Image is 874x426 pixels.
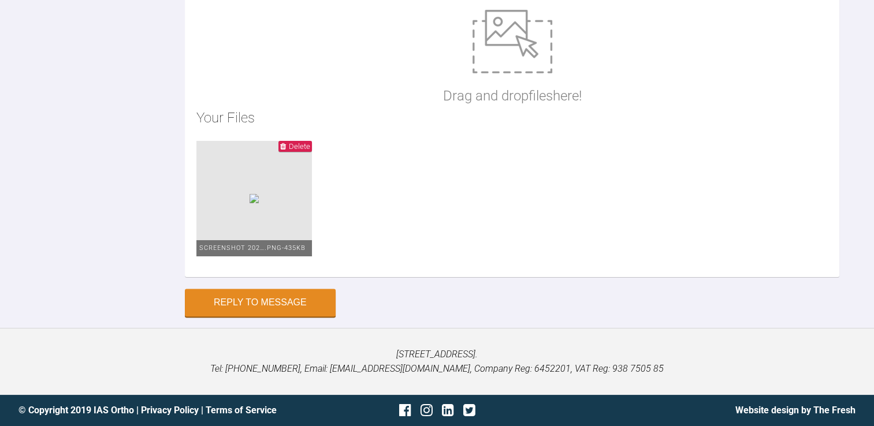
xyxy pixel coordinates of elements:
[206,405,277,416] a: Terms of Service
[735,405,856,416] a: Website design by The Fresh
[18,403,297,418] div: © Copyright 2019 IAS Ortho | |
[289,142,310,151] span: Delete
[196,107,828,129] h2: Your Files
[443,85,582,107] p: Drag and drop files here!
[18,347,856,376] p: [STREET_ADDRESS]. Tel: [PHONE_NUMBER], Email: [EMAIL_ADDRESS][DOMAIN_NAME], Company Reg: 6452201,...
[250,194,259,203] img: 38bf6487-64e5-4595-93c3-78486303bbff
[141,405,199,416] a: Privacy Policy
[199,244,306,252] span: Screenshot 202….png - 435KB
[185,289,336,316] button: Reply to Message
